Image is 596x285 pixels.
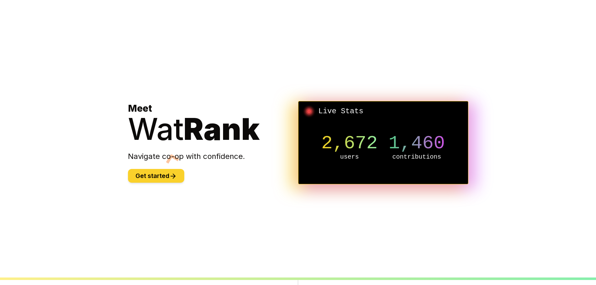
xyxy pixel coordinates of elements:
[316,153,383,161] p: users
[383,134,451,153] p: 1,460
[128,111,184,147] span: Wat
[184,111,260,147] span: Rank
[316,134,383,153] p: 2,672
[128,103,298,144] h1: Meet
[383,153,451,161] p: contributions
[128,169,184,183] button: Get started
[303,106,463,116] h2: Live Stats
[128,151,298,161] p: Navigate co-op with confidence.
[128,173,184,179] a: Get started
